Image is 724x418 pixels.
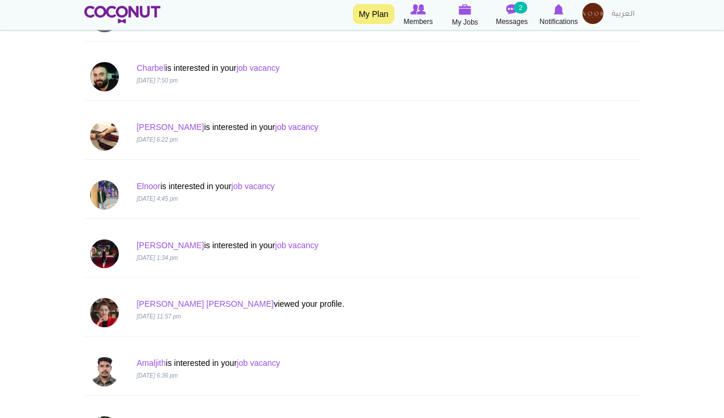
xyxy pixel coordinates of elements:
i: [DATE] 6:36 pm [136,372,177,379]
p: is interested in your [136,62,493,74]
a: job vacancy [231,181,274,191]
a: [PERSON_NAME] [136,241,204,250]
span: Notifications [540,16,578,28]
span: Members [403,16,433,28]
a: job vacancy [236,63,280,73]
img: Home [84,6,161,23]
img: My Jobs [459,4,472,15]
img: Browse Members [410,4,426,15]
a: Browse Members Members [395,3,442,28]
span: My Jobs [452,16,478,28]
img: Messages [506,4,518,15]
a: job vacancy [237,358,280,368]
a: Messages Messages 2 [489,3,536,28]
a: My Plan [353,4,394,24]
a: Amaljith [136,358,166,368]
i: [DATE] 7:50 pm [136,77,177,84]
span: Messages [496,16,528,28]
a: Charbel [136,63,165,73]
a: [PERSON_NAME] [PERSON_NAME] [136,299,273,309]
img: Notifications [554,4,564,15]
i: [DATE] 4:45 pm [136,196,177,202]
p: is interested in your [136,121,493,133]
a: Elnoor [136,181,160,191]
small: 2 [514,2,527,13]
p: is interested in your [136,357,493,369]
a: العربية [606,3,640,26]
p: is interested in your [136,180,493,192]
a: [PERSON_NAME] [136,122,204,132]
i: [DATE] 11:57 pm [136,313,181,320]
a: job vacancy [275,241,318,250]
p: is interested in your [136,239,493,251]
a: Notifications Notifications [536,3,582,28]
a: My Jobs My Jobs [442,3,489,28]
a: job vacancy [275,122,318,132]
p: viewed your profile. [136,298,493,310]
i: [DATE] 1:34 pm [136,255,177,261]
i: [DATE] 6:22 pm [136,136,177,143]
